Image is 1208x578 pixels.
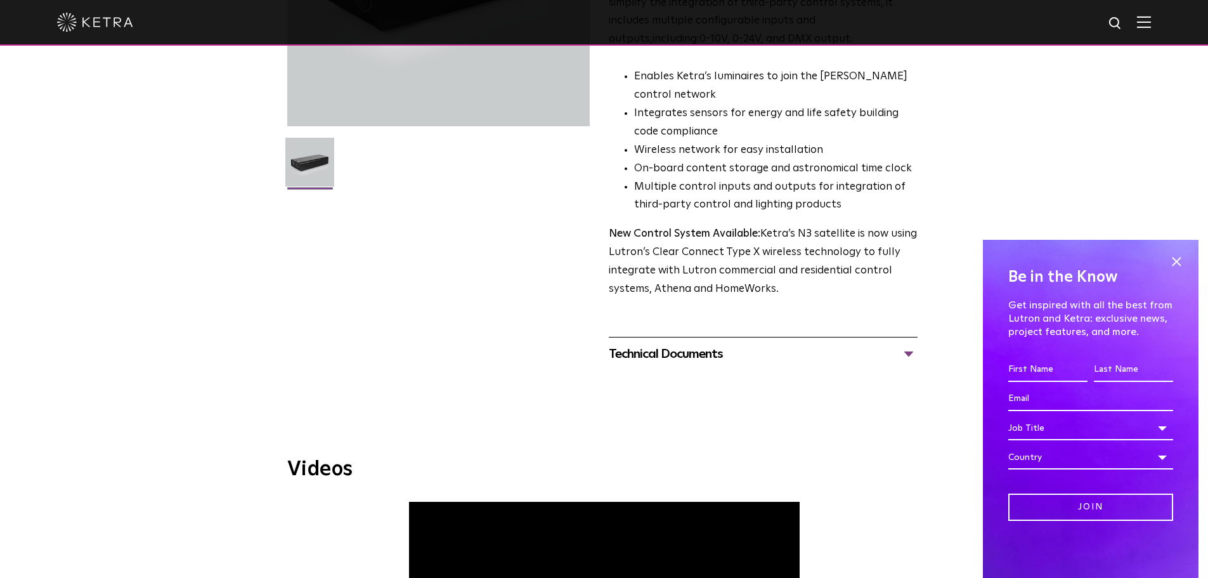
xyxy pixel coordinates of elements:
input: Join [1008,494,1173,521]
div: Country [1008,445,1173,470]
li: Integrates sensors for energy and life safety building code compliance [634,105,918,141]
p: Get inspired with all the best from Lutron and Ketra: exclusive news, project features, and more. [1008,299,1173,338]
img: Hamburger%20Nav.svg [1137,16,1151,28]
h3: Videos [287,459,921,480]
p: Ketra’s N3 satellite is now using Lutron’s Clear Connect Type X wireless technology to fully inte... [609,225,918,299]
input: Last Name [1094,358,1173,382]
li: Multiple control inputs and outputs for integration of third-party control and lighting products [634,178,918,215]
h4: Be in the Know [1008,265,1173,289]
li: Wireless network for easy installation [634,141,918,160]
input: Email [1008,387,1173,411]
strong: New Control System Available: [609,228,760,239]
input: First Name [1008,358,1088,382]
li: On-board content storage and astronomical time clock [634,160,918,178]
li: Enables Ketra’s luminaires to join the [PERSON_NAME] control network [634,68,918,105]
img: search icon [1108,16,1124,32]
div: Technical Documents [609,344,918,364]
img: N3-Controller-2021-Web-Square [285,138,334,196]
img: ketra-logo-2019-white [57,13,133,32]
div: Job Title [1008,416,1173,440]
